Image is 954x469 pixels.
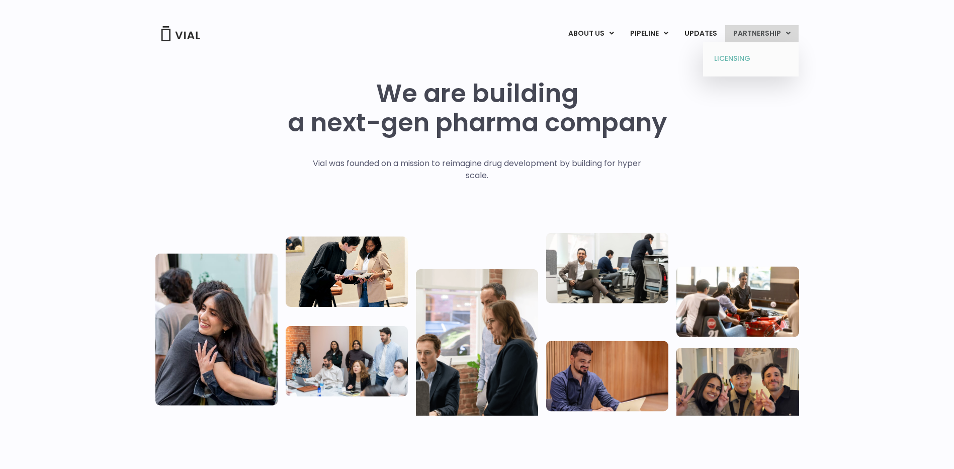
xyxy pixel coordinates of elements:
img: Group of 3 people smiling holding up the peace sign [676,348,799,421]
a: ABOUT USMenu Toggle [560,25,622,42]
img: Vial Logo [160,26,201,41]
h1: We are building a next-gen pharma company [288,79,667,137]
a: UPDATES [676,25,725,42]
p: Vial was founded on a mission to reimagine drug development by building for hyper scale. [302,158,652,182]
img: Man working at a computer [546,341,668,411]
a: PARTNERSHIPMenu Toggle [725,25,799,42]
img: Vial Life [155,253,278,405]
img: Two people looking at a paper talking. [286,237,408,307]
a: LICENSING [707,51,795,67]
img: Group of three people standing around a computer looking at the screen [416,269,538,421]
a: PIPELINEMenu Toggle [622,25,676,42]
img: Eight people standing and sitting in an office [286,326,408,396]
img: Three people working in an office [546,232,668,303]
img: Group of people playing whirlyball [676,266,799,337]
